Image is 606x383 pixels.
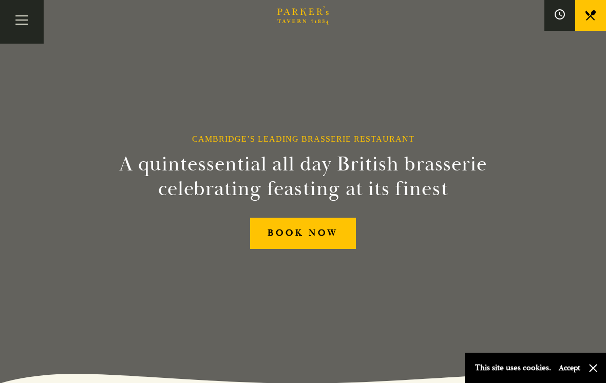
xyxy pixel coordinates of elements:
a: BOOK NOW [250,218,356,249]
p: This site uses cookies. [475,360,551,375]
h1: Cambridge’s Leading Brasserie Restaurant [192,134,414,144]
button: Accept [559,363,580,373]
button: Close and accept [588,363,598,373]
h2: A quintessential all day British brasserie celebrating feasting at its finest [110,152,496,201]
